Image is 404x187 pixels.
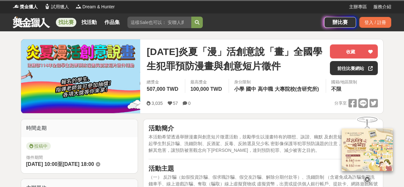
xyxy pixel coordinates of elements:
[147,44,325,73] span: [DATE]炎夏「漫」活創意說「畫」全國學生犯罪預防漫畫與創意短片徵件
[127,17,191,28] input: 這樣Sale也可以： 安聯人壽創意銷售法募集
[44,4,69,10] a: Logo試用獵人
[258,86,273,92] span: 高中職
[149,165,174,172] strong: 活動主題
[246,86,256,92] span: 國中
[63,161,94,167] span: [DATE] 18:00
[190,86,222,92] span: 100,000 TWD
[234,86,244,92] span: 小學
[330,61,378,75] a: 前往比賽網站
[102,18,122,27] a: 作品集
[234,79,321,85] div: 身分限制
[331,79,357,85] div: 國籍/地區限制
[349,4,367,10] a: 主辦專區
[147,79,180,85] span: 總獎金
[21,119,138,137] div: 時間走期
[26,161,57,167] span: [DATE] 10:00
[190,79,224,85] span: 最高獎金
[56,18,76,27] a: 找比賽
[79,18,99,27] a: 找活動
[147,86,178,92] span: 507,000 TWD
[20,4,38,10] span: 獎金獵人
[82,4,115,10] span: Dream & Hunter
[342,129,393,171] img: 968ab78a-c8e5-4181-8f9d-94c24feca916.png
[44,3,50,10] img: Logo
[330,44,378,58] button: 收藏
[149,125,174,132] strong: 活動簡介
[75,3,82,10] img: Logo
[13,3,19,10] img: Logo
[26,142,51,150] span: 投稿中
[149,134,378,153] span: 本活動希望透過舉辦漫畫與創意短片徵選活動，鼓勵學生以漫畫特有的聯想、詼諧、幽默 及創意短片製作之方式，引起學生對反詐騙、洗錢防制、反酒駕、反毒、反賄選及兒少私 密影像保護等犯罪預防議題的注意，建...
[334,98,347,108] span: 分享至
[75,4,115,10] a: LogoDream & Hunter
[151,101,163,106] span: 3,035
[188,101,191,106] span: 0
[373,4,391,10] a: 服務介紹
[359,17,391,28] div: 登入 / 註冊
[275,86,319,92] span: 大專院校(含研究所)
[13,4,38,10] a: Logo獎金獵人
[331,86,341,92] span: 不限
[57,161,63,167] span: 至
[21,39,141,113] img: Cover Image
[324,17,356,28] a: 辦比賽
[173,101,178,106] span: 57
[51,4,69,10] span: 試用獵人
[26,155,43,160] span: 徵件期間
